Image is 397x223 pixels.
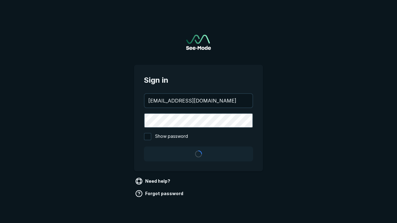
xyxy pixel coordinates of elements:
span: Show password [155,133,188,140]
a: Forgot password [134,189,186,199]
span: Sign in [144,75,253,86]
input: your@email.com [145,94,252,107]
a: Need help? [134,176,173,186]
img: See-Mode Logo [186,35,211,50]
a: Go to sign in [186,35,211,50]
